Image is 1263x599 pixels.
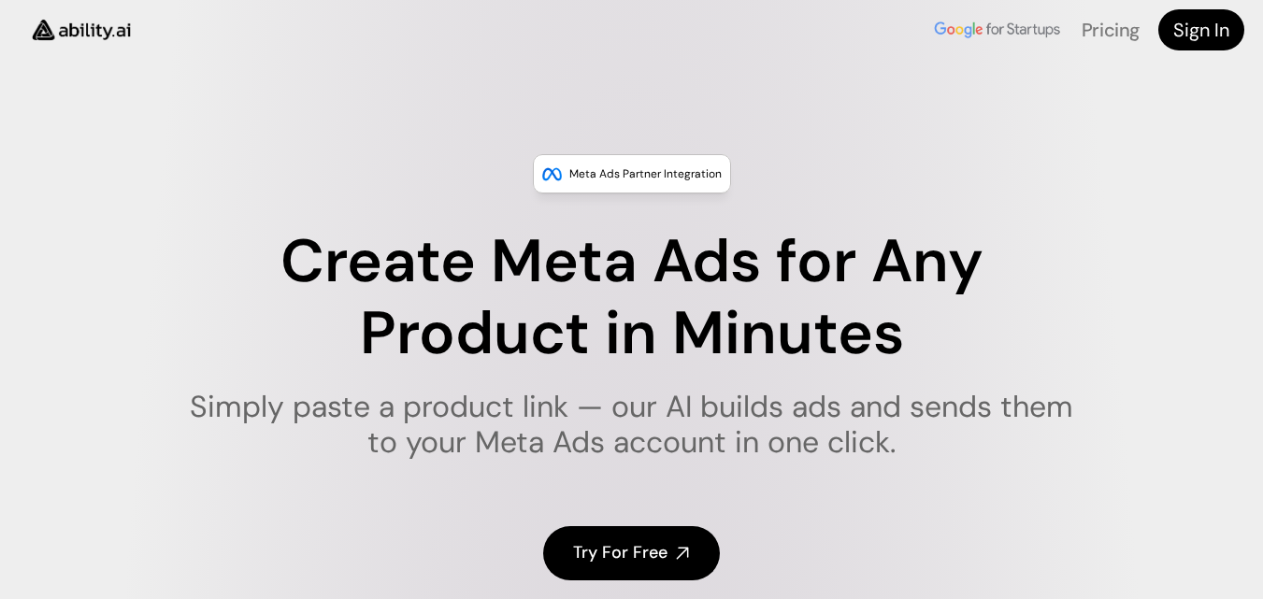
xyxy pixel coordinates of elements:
h1: Simply paste a product link — our AI builds ads and sends them to your Meta Ads account in one cl... [178,389,1085,461]
a: Sign In [1158,9,1244,50]
h1: Create Meta Ads for Any Product in Minutes [178,226,1085,370]
h4: Sign In [1173,17,1229,43]
a: Try For Free [543,526,720,579]
h4: Try For Free [573,541,667,564]
p: Meta Ads Partner Integration [569,164,722,183]
a: Pricing [1082,18,1140,42]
